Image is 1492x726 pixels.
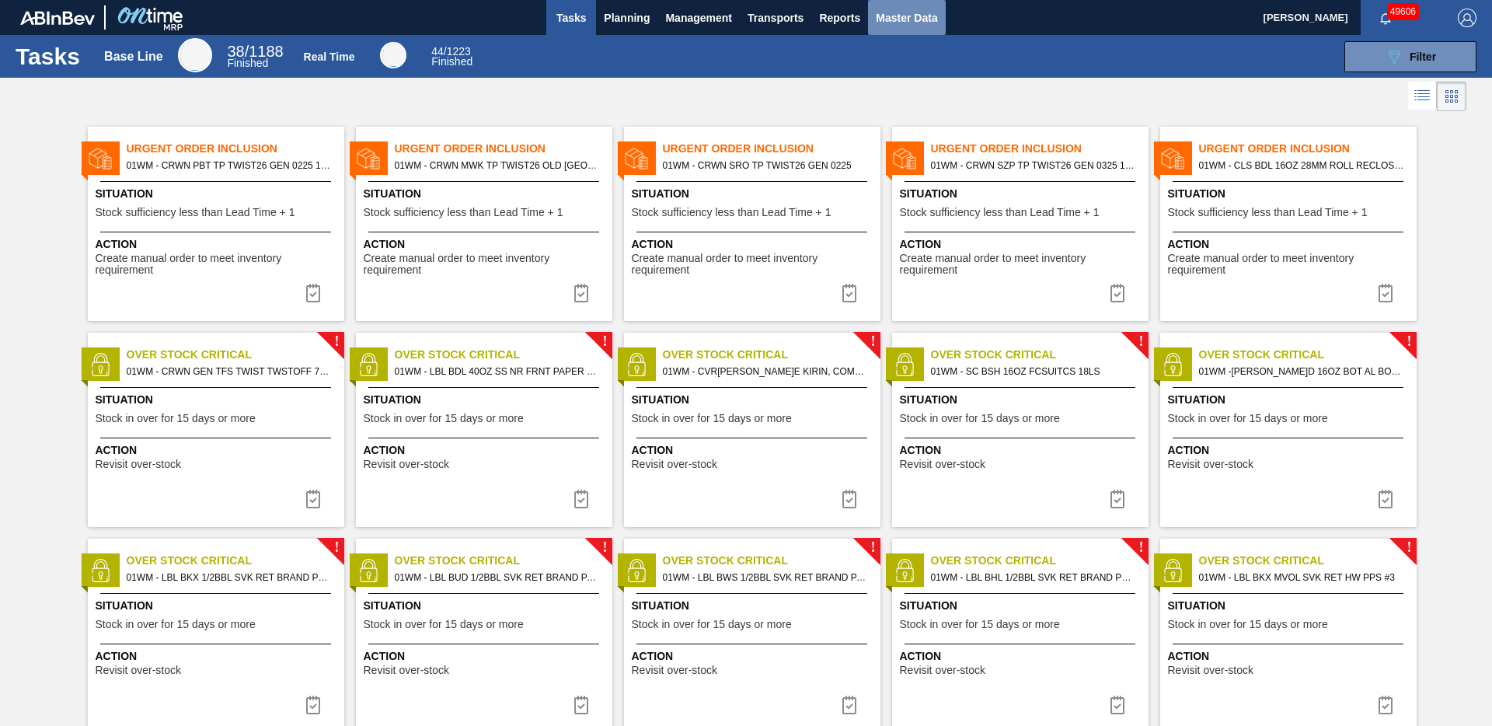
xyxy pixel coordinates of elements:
[870,542,875,553] span: !
[1408,82,1437,111] div: List Vision
[1199,157,1404,174] span: 01WM - CLS BDL 16OZ 28MM ROLL RECLOSEABLE ALUMINUM BOTTLE
[1168,665,1253,676] span: Revisit over-stock
[1199,347,1417,363] span: Over Stock Critical
[663,363,868,380] span: 01WM - CVR KBN WHITE KIRIN, COMMON BBL
[625,147,648,170] img: status
[395,157,600,174] span: 01WM - CRWN MWK TP TWIST26 OLD MILWAUKEE
[89,559,112,582] img: status
[1168,598,1413,614] span: Situation
[1361,7,1410,29] button: Notifications
[395,141,612,157] span: Urgent Order Inclusion
[563,483,600,515] div: Complete task: 6880857
[96,207,295,218] span: Stock sufficiency less than Lead Time + 1
[1138,336,1143,347] span: !
[1168,442,1413,459] span: Action
[876,9,937,27] span: Master Data
[96,442,340,459] span: Action
[16,47,84,65] h1: Tasks
[364,459,449,470] span: Revisit over-stock
[1099,277,1136,309] div: Complete task: 6881122
[227,43,244,60] span: 38
[304,284,322,302] img: icon-task complete
[632,442,877,459] span: Action
[295,689,332,721] div: Complete task: 6880921
[831,689,868,721] button: icon-task complete
[104,50,163,64] div: Base Line
[563,277,600,309] div: Complete task: 6881120
[1108,696,1127,714] img: icon-task complete
[900,459,985,470] span: Revisit over-stock
[96,413,256,424] span: Stock in over for 15 days or more
[334,542,339,553] span: !
[227,43,283,60] span: / 1188
[831,483,868,515] button: icon-task complete
[227,57,268,69] span: Finished
[900,207,1100,218] span: Stock sufficiency less than Lead Time + 1
[1367,689,1404,721] button: icon-task complete
[1458,9,1476,27] img: Logout
[900,413,1060,424] span: Stock in over for 15 days or more
[127,553,344,569] span: Over Stock Critical
[632,186,877,202] span: Situation
[295,277,332,309] div: Complete task: 6881119
[663,553,880,569] span: Over Stock Critical
[1168,186,1413,202] span: Situation
[831,689,868,721] div: Complete task: 6880936
[96,665,181,676] span: Revisit over-stock
[1168,459,1253,470] span: Revisit over-stock
[178,38,212,72] div: Base Line
[900,648,1145,665] span: Action
[1099,483,1136,515] button: icon-task complete
[632,253,877,277] span: Create manual order to meet inventory requirement
[364,236,608,253] span: Action
[748,9,804,27] span: Transports
[364,413,524,424] span: Stock in over for 15 days or more
[632,236,877,253] span: Action
[931,347,1149,363] span: Over Stock Critical
[127,141,344,157] span: Urgent Order Inclusion
[1199,569,1404,586] span: 01WM - LBL BKX MVOL SVK RET HW PPS #3
[819,9,860,27] span: Reports
[900,236,1145,253] span: Action
[364,619,524,630] span: Stock in over for 15 days or more
[563,483,600,515] button: icon-task complete
[364,648,608,665] span: Action
[395,569,600,586] span: 01WM - LBL BUD 1/2BBL SVK RET BRAND PAPER #3 5.0%
[931,363,1136,380] span: 01WM - SC BSH 16OZ FCSUITCS 18LS
[900,186,1145,202] span: Situation
[840,284,859,302] img: icon-task complete
[1367,277,1404,309] button: icon-task complete
[364,442,608,459] span: Action
[893,353,916,376] img: status
[357,353,380,376] img: status
[1168,392,1413,408] span: Situation
[931,141,1149,157] span: Urgent Order Inclusion
[334,336,339,347] span: !
[1099,277,1136,309] button: icon-task complete
[1407,336,1411,347] span: !
[295,483,332,515] button: icon-task complete
[364,598,608,614] span: Situation
[1199,363,1404,380] span: 01WM - CARR BUD 16OZ BOT AL BOT 24/16 TWIST WHITE BAR BOX
[96,236,340,253] span: Action
[431,45,444,58] span: 44
[1161,559,1184,582] img: status
[395,553,612,569] span: Over Stock Critical
[1168,413,1328,424] span: Stock in over for 15 days or more
[663,157,868,174] span: 01WM - CRWN SRO TP TWIST26 GEN 0225
[1168,253,1413,277] span: Create manual order to meet inventory requirement
[96,648,340,665] span: Action
[89,147,112,170] img: status
[632,665,717,676] span: Revisit over-stock
[364,253,608,277] span: Create manual order to meet inventory requirement
[900,598,1145,614] span: Situation
[1099,689,1136,721] div: Complete task: 6880937
[602,336,607,347] span: !
[1108,490,1127,508] img: icon-task complete
[364,392,608,408] span: Situation
[357,559,380,582] img: status
[127,363,332,380] span: 01WM - CRWN GEN TFS TWIST TWSTOFF 75# 2-COLR PRICKLY PEAR CACTUS
[663,347,880,363] span: Over Stock Critical
[96,186,340,202] span: Situation
[604,9,650,27] span: Planning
